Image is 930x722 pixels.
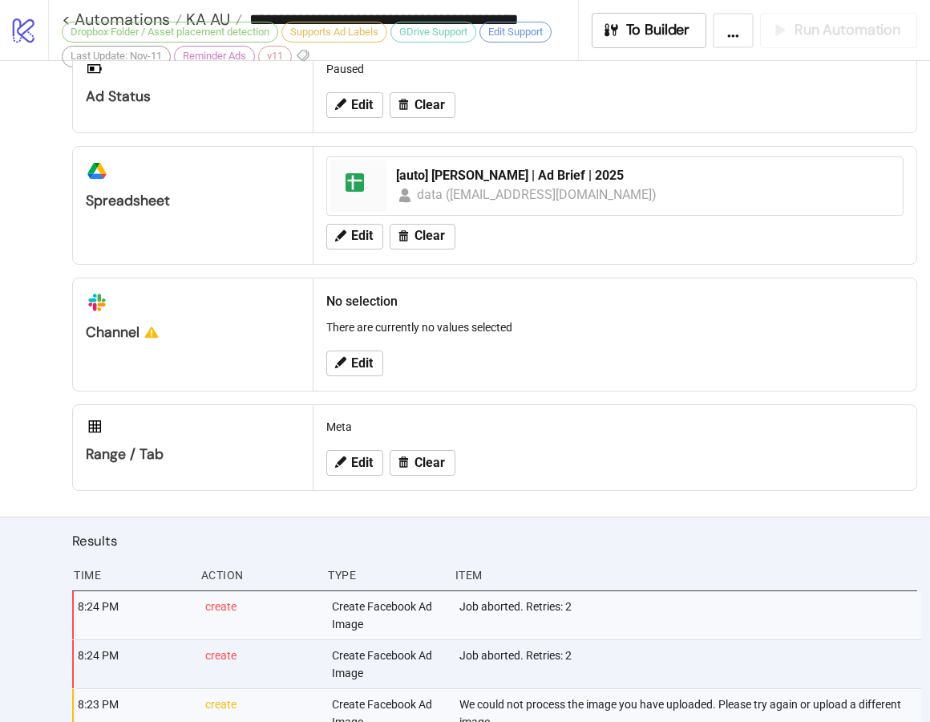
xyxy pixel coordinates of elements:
div: 8:24 PM [76,640,192,688]
div: Job aborted. Retries: 2 [458,591,921,639]
div: Channel [86,323,300,342]
span: Edit [351,356,373,371]
p: There are currently no values selected [326,318,904,336]
button: Edit [326,224,383,249]
div: Action [200,560,316,590]
span: Edit [351,98,373,112]
button: Edit [326,351,383,376]
div: Reminder Ads [174,46,255,67]
div: v11 [258,46,292,67]
div: create [204,640,320,688]
h2: Results [72,530,917,551]
button: Clear [390,224,455,249]
span: Edit [351,229,373,243]
span: KA AU [182,9,230,30]
div: Type [326,560,443,590]
div: 8:24 PM [76,591,192,639]
div: Supports Ad Labels [281,22,387,43]
span: Edit [351,456,373,470]
div: Job aborted. Retries: 2 [458,640,921,688]
div: Ad Status [86,87,300,106]
span: Clear [414,229,445,243]
button: Edit [326,92,383,118]
div: Create Facebook Ad Image [330,640,447,688]
button: Clear [390,92,455,118]
div: Dropbox Folder / Asset placement detection [62,22,278,43]
h2: No selection [326,291,904,311]
button: ... [713,13,754,48]
span: Clear [414,456,445,470]
div: Time [72,560,188,590]
div: Meta [320,412,910,442]
div: data ([EMAIL_ADDRESS][DOMAIN_NAME]) [417,185,658,205]
div: [auto] [PERSON_NAME] | Ad Brief | 2025 [396,167,893,185]
div: Range / Tab [86,445,300,464]
div: Edit Support [479,22,552,43]
button: Edit [326,450,383,476]
button: Clear [390,450,455,476]
div: Create Facebook Ad Image [330,591,447,639]
button: To Builder [592,13,707,48]
a: KA AU [182,11,242,27]
span: Clear [414,98,445,112]
div: Spreadsheet [86,192,300,210]
div: Paused [320,54,910,84]
div: Item [454,560,917,590]
div: create [204,591,320,639]
div: GDrive Support [390,22,476,43]
a: < Automations [62,11,182,27]
div: Last Update: Nov-11 [62,46,171,67]
span: To Builder [626,21,690,39]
